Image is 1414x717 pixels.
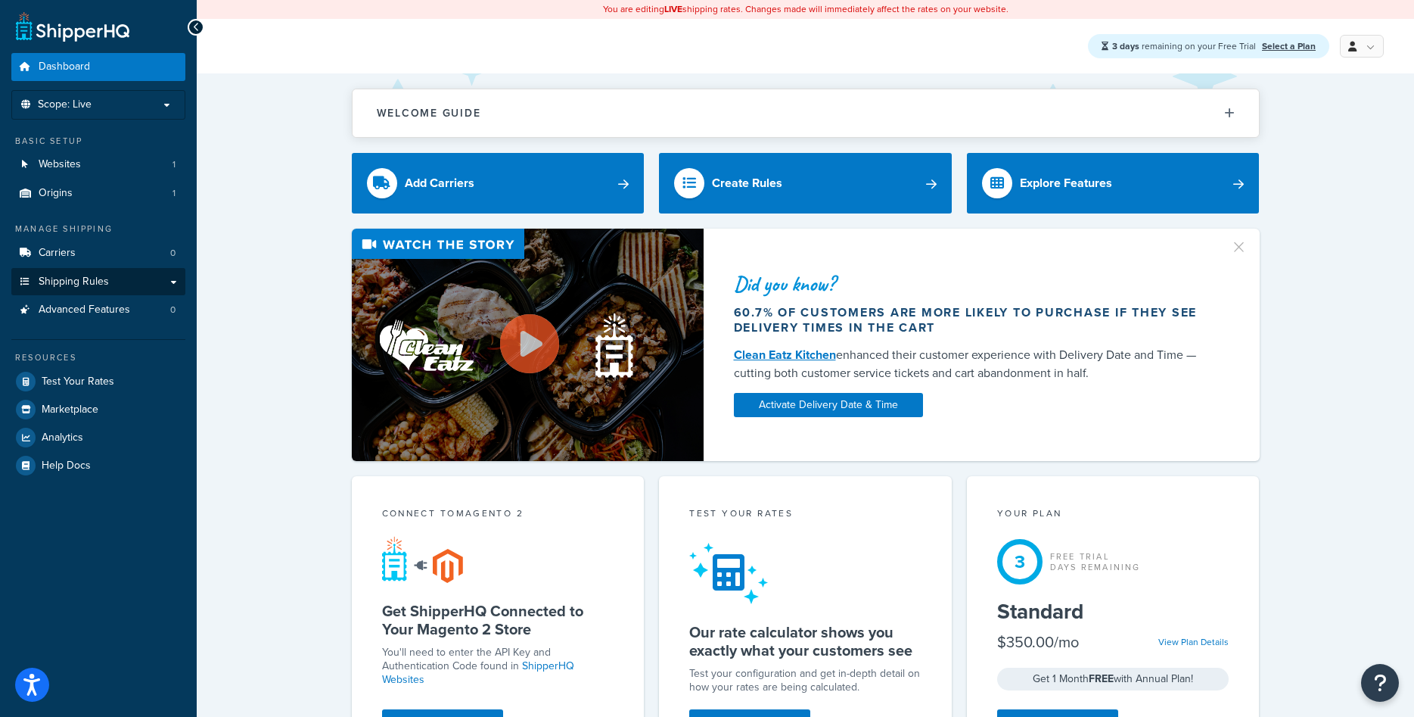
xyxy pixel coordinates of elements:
p: You'll need to enter the API Key and Authentication Code found in [382,646,614,687]
span: Carriers [39,247,76,260]
li: Websites [11,151,185,179]
a: Add Carriers [352,153,645,214]
strong: 3 days [1112,39,1139,53]
div: enhanced their customer experience with Delivery Date and Time — cutting both customer service ti... [734,346,1212,382]
div: Manage Shipping [11,223,185,235]
div: Add Carriers [405,173,474,194]
span: Advanced Features [39,304,130,316]
span: Test Your Rates [42,376,114,388]
div: Did you know? [734,273,1212,295]
img: connect-shq-magento-24cdf84b.svg [382,536,463,583]
button: Open Resource Center [1361,664,1399,702]
button: Welcome Guide [353,89,1259,137]
div: Free Trial Days Remaining [1050,551,1141,572]
a: Advanced Features0 [11,296,185,324]
div: 3 [997,539,1043,585]
strong: FREE [1089,671,1114,687]
span: Analytics [42,432,83,444]
a: Activate Delivery Date & Time [734,393,923,417]
div: Connect to Magento 2 [382,507,614,524]
a: Clean Eatz Kitchen [734,346,836,363]
span: Scope: Live [38,98,92,111]
div: $350.00/mo [997,631,1079,653]
li: Origins [11,179,185,207]
div: Resources [11,351,185,364]
a: Origins1 [11,179,185,207]
b: LIVE [664,2,682,16]
a: Test Your Rates [11,368,185,395]
a: Explore Features [967,153,1260,214]
a: Analytics [11,424,185,451]
a: Shipping Rules [11,268,185,296]
span: 0 [170,247,176,260]
div: Create Rules [712,173,782,194]
span: Help Docs [42,460,91,472]
span: Shipping Rules [39,276,109,288]
span: 1 [172,158,176,171]
span: remaining on your Free Trial [1112,39,1258,53]
span: Websites [39,158,81,171]
span: Marketplace [42,404,98,416]
span: Dashboard [39,61,90,73]
a: Marketplace [11,396,185,423]
h2: Welcome Guide [377,108,481,119]
a: View Plan Details [1158,635,1229,649]
div: Basic Setup [11,135,185,148]
div: Get 1 Month with Annual Plan! [997,668,1229,691]
h5: Our rate calculator shows you exactly what your customers see [689,623,921,659]
a: Help Docs [11,452,185,479]
h5: Standard [997,600,1229,624]
div: Explore Features [1020,173,1112,194]
a: Websites1 [11,151,185,179]
div: 60.7% of customers are more likely to purchase if they see delivery times in the cart [734,305,1212,335]
a: Dashboard [11,53,185,81]
span: 1 [172,187,176,200]
li: Advanced Features [11,296,185,324]
div: Your Plan [997,507,1229,524]
a: ShipperHQ Websites [382,658,574,687]
div: Test your rates [689,507,921,524]
h5: Get ShipperHQ Connected to Your Magento 2 Store [382,602,614,638]
li: Carriers [11,239,185,267]
a: Carriers0 [11,239,185,267]
a: Select a Plan [1262,39,1316,53]
div: Test your configuration and get in-depth detail on how your rates are being calculated. [689,667,921,694]
span: Origins [39,187,73,200]
span: 0 [170,304,176,316]
a: Create Rules [659,153,952,214]
img: Video thumbnail [352,229,704,461]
